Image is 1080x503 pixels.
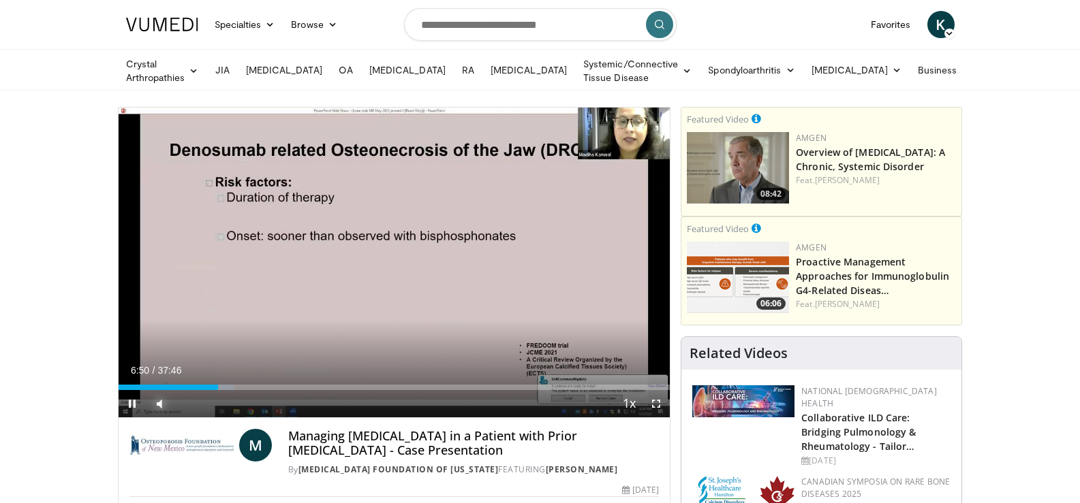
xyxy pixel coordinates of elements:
[546,464,618,475] a: [PERSON_NAME]
[687,242,789,313] img: b07e8bac-fd62-4609-bac4-e65b7a485b7c.png.150x105_q85_crop-smart_upscale.png
[119,385,670,390] div: Progress Bar
[118,57,207,84] a: Crystal Arthropathies
[815,174,880,186] a: [PERSON_NAME]
[298,464,499,475] a: [MEDICAL_DATA] Foundation of [US_STATE]
[803,56,910,84] a: [MEDICAL_DATA]
[288,429,659,458] h4: Managing [MEDICAL_DATA] in a Patient with Prior [MEDICAL_DATA] - Case Presentation
[863,11,919,38] a: Favorites
[482,56,575,84] a: [MEDICAL_DATA]
[796,132,827,144] a: Amgen
[126,18,198,31] img: VuMedi Logo
[692,385,794,417] img: 7e341e47-e122-4d5e-9c74-d0a8aaff5d49.jpg.150x105_q85_autocrop_double_scale_upscale_version-0.2.jpg
[801,411,916,453] a: Collaborative ILD Care: Bridging Pulmonology & Rheumatology - Tailor…
[927,11,955,38] a: K
[153,365,155,376] span: /
[239,429,272,461] a: M
[288,464,659,476] div: By FEATURING
[129,429,234,461] img: Osteoporosis Foundation of New Mexico
[796,298,956,310] div: Feat.
[454,56,482,84] a: RA
[796,255,949,297] a: Proactive Management Approaches for Immunoglobulin G4-Related Diseas…
[796,174,956,186] div: Feat.
[687,113,749,125] small: Featured Video
[330,56,361,84] a: OA
[146,390,173,417] button: Mute
[796,242,827,253] a: Amgen
[575,57,700,84] a: Systemic/Connective Tissue Disease
[238,56,330,84] a: [MEDICAL_DATA]
[157,365,181,376] span: 37:46
[615,390,643,417] button: Playback Rate
[119,390,146,417] button: Pause
[361,56,454,84] a: [MEDICAL_DATA]
[801,385,937,409] a: National [DEMOGRAPHIC_DATA] Health
[687,242,789,313] a: 06:06
[756,297,786,310] span: 06:06
[643,390,670,417] button: Fullscreen
[206,11,283,38] a: Specialties
[700,56,803,84] a: Spondyloarthritis
[815,298,880,310] a: [PERSON_NAME]
[687,132,789,204] a: 08:42
[207,56,238,84] a: JIA
[119,108,670,418] video-js: Video Player
[690,345,788,361] h4: Related Videos
[283,11,345,38] a: Browse
[404,8,677,41] input: Search topics, interventions
[801,455,951,467] div: [DATE]
[801,476,950,500] a: Canadian Symposia on Rare Bone Diseases 2025
[756,188,786,200] span: 08:42
[910,56,979,84] a: Business
[622,484,659,496] div: [DATE]
[131,365,149,376] span: 6:50
[687,132,789,204] img: 40cb7efb-a405-4d0b-b01f-0267f6ac2b93.png.150x105_q85_crop-smart_upscale.png
[796,146,945,173] a: Overview of [MEDICAL_DATA]: A Chronic, Systemic Disorder
[687,223,749,235] small: Featured Video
